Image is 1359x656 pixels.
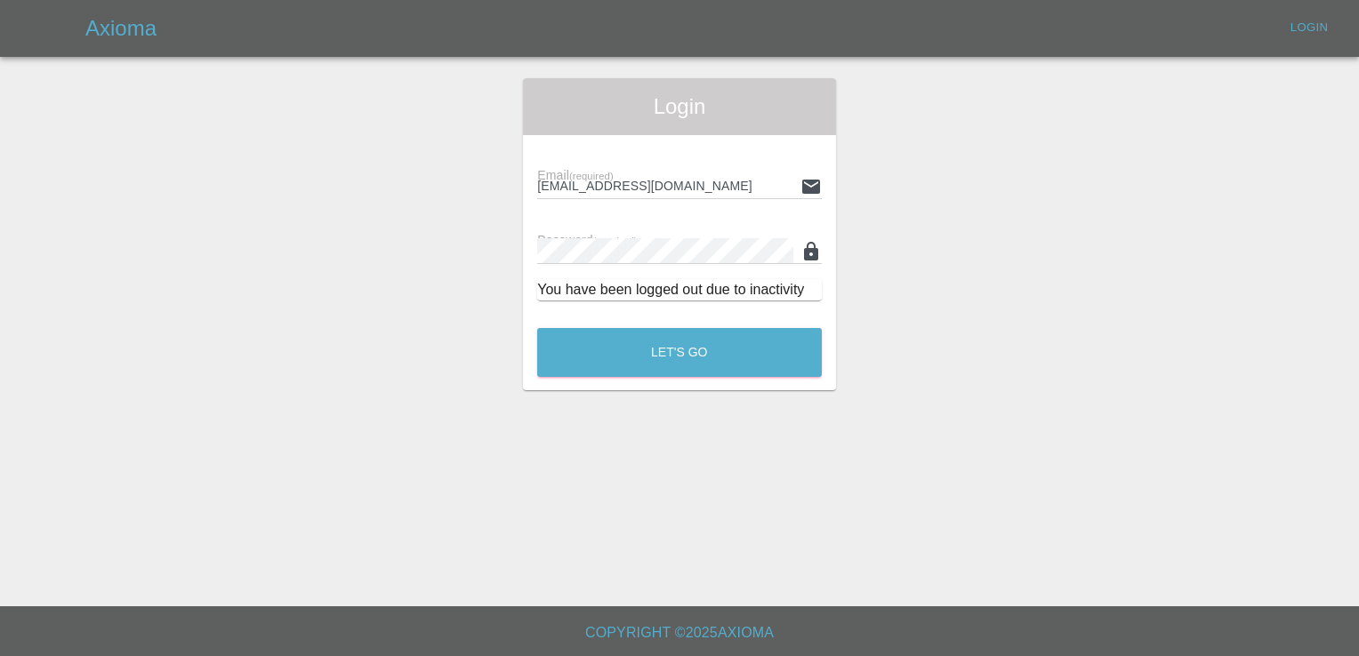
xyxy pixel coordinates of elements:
[85,14,157,43] h5: Axioma
[537,279,822,300] div: You have been logged out due to inactivity
[537,168,613,182] span: Email
[537,233,637,247] span: Password
[593,236,638,246] small: (required)
[569,171,614,181] small: (required)
[537,328,822,377] button: Let's Go
[537,92,822,121] span: Login
[1281,14,1338,42] a: Login
[14,620,1345,645] h6: Copyright © 2025 Axioma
